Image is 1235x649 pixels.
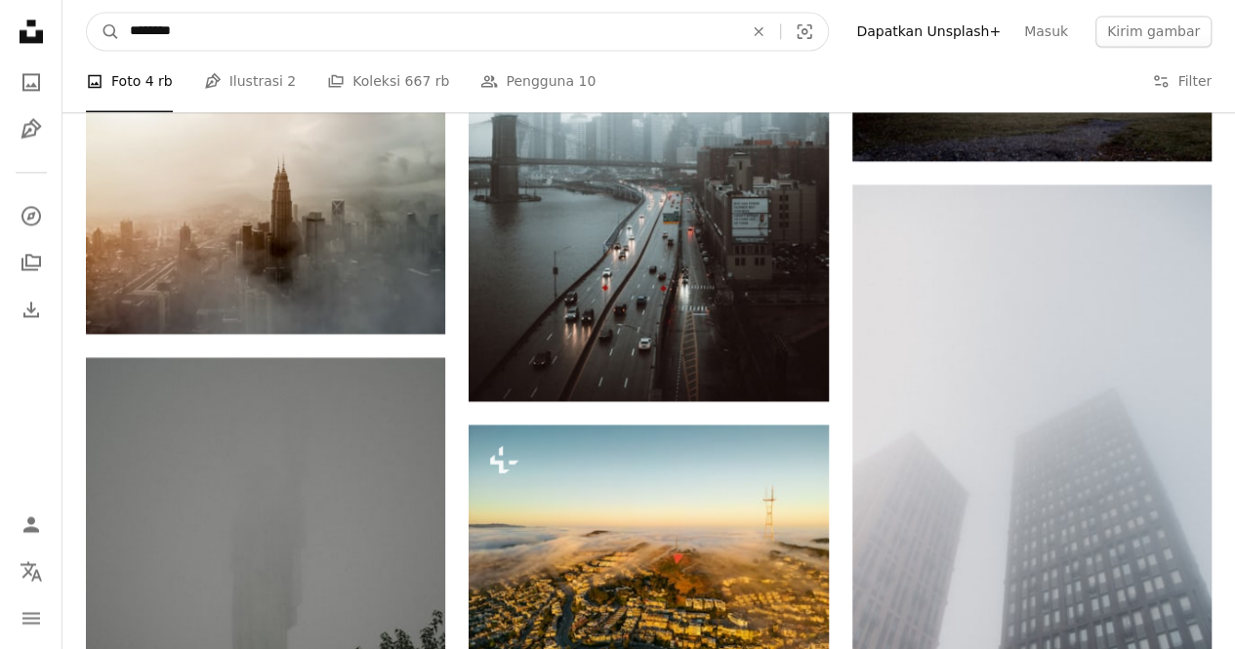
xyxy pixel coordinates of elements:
[12,62,51,101] a: Foto
[12,196,51,235] a: Jelajahi
[12,12,51,55] a: Beranda — Unsplash
[737,13,780,50] button: Hapus
[469,122,828,140] a: mobil di jalan dekat jembatan pada siang hari
[852,445,1212,463] a: beberapa gedung tinggi
[204,51,297,113] a: Ilustrasi 2
[327,51,449,113] a: Koleksi 667 rb
[12,109,51,148] a: Ilustrasi
[86,618,445,635] a: Jalan dengan pepohonan dan menara besar di kejauhan
[12,551,51,590] button: Bahasa
[86,12,829,51] form: Temuka visual di seluruh situs
[781,13,828,50] button: Pencarian visual
[480,51,596,113] a: Pengguna 10
[287,71,296,93] span: 2
[405,71,450,93] span: 667 rb
[1012,16,1080,47] a: Masuk
[12,290,51,329] a: Riwayat Pengunduhan
[578,71,596,93] span: 10
[12,243,51,282] a: Koleksi
[12,505,51,544] a: Masuk/Daftar
[1095,16,1212,47] button: Kirim gambar
[87,13,120,50] button: Pencarian di Unsplash
[86,189,445,207] a: Menara Kembar, Malaysia
[12,598,51,637] button: Menu
[1152,51,1212,113] button: Filter
[86,64,445,334] img: Menara Kembar, Malaysia
[844,16,1012,47] a: Dapatkan Unsplash+
[469,535,828,552] a: pemandangan udara kota yang dikelilingi oleh awan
